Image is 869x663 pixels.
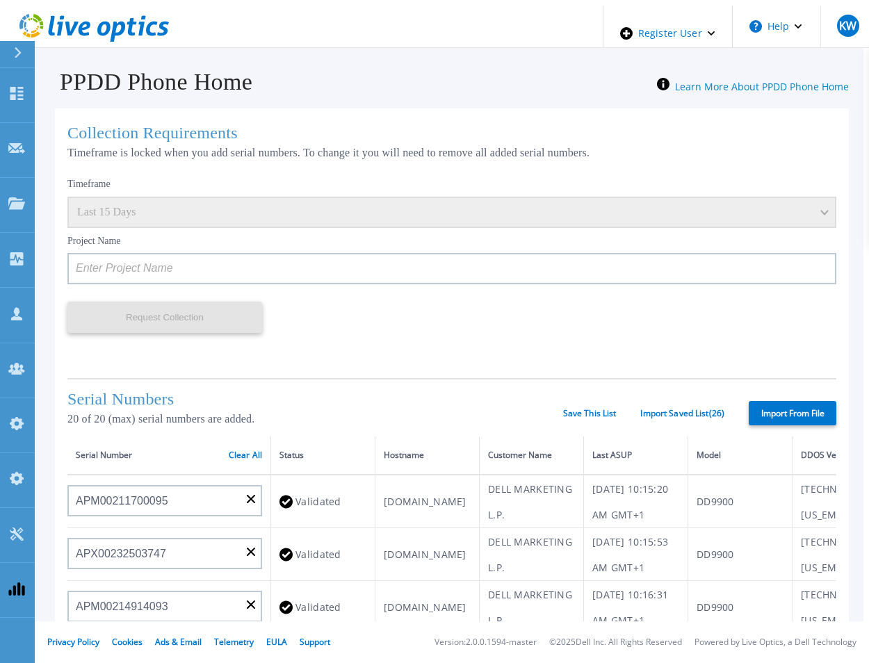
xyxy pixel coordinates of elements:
[266,636,287,648] a: EULA
[47,636,99,648] a: Privacy Policy
[549,638,682,647] li: © 2025 Dell Inc. All Rights Reserved
[300,636,330,648] a: Support
[67,302,262,333] button: Request Collection
[76,448,262,463] div: Serial Number
[688,528,793,581] td: DD9900
[375,581,480,634] td: [DOMAIN_NAME]
[67,179,111,190] label: Timeframe
[675,80,849,93] a: Learn More About PPDD Phone Home
[67,124,836,142] h1: Collection Requirements
[67,253,836,284] input: Enter Project Name
[480,528,584,581] td: DELL MARKETING L.P.
[839,20,856,31] span: KW
[563,409,617,418] a: Save This List
[375,475,480,528] td: [DOMAIN_NAME]
[640,409,724,418] a: Import Saved List ( 26 )
[695,638,856,647] li: Powered by Live Optics, a Dell Technology
[584,436,688,475] th: Last ASUP
[584,475,688,528] td: [DATE] 10:15:20 AM GMT+1
[584,581,688,634] td: [DATE] 10:16:31 AM GMT+1
[688,436,793,475] th: Model
[749,401,836,425] label: Import From File
[480,475,584,528] td: DELL MARKETING L.P.
[155,636,202,648] a: Ads & Email
[40,69,252,95] h1: PPDD Phone Home
[688,581,793,634] td: DD9900
[67,591,262,622] input: Enter Serial Number
[67,485,262,516] input: Enter Serial Number
[214,636,254,648] a: Telemetry
[480,436,584,475] th: Customer Name
[375,528,480,581] td: [DOMAIN_NAME]
[279,594,366,620] div: Validated
[603,6,732,61] div: Register User
[279,489,366,514] div: Validated
[67,147,836,159] p: Timeframe is locked when you add serial numbers. To change it you will need to remove all added s...
[67,538,262,569] input: Enter Serial Number
[279,541,366,567] div: Validated
[112,636,143,648] a: Cookies
[67,390,563,409] h1: Serial Numbers
[229,450,262,460] a: Clear All
[375,436,480,475] th: Hostname
[688,475,793,528] td: DD9900
[733,6,820,47] button: Help
[584,528,688,581] td: [DATE] 10:15:53 AM GMT+1
[434,638,537,647] li: Version: 2.0.0.1594-master
[67,236,121,246] label: Project Name
[271,436,375,475] th: Status
[67,413,563,425] p: 20 of 20 (max) serial numbers are added.
[480,581,584,634] td: DELL MARKETING L.P.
